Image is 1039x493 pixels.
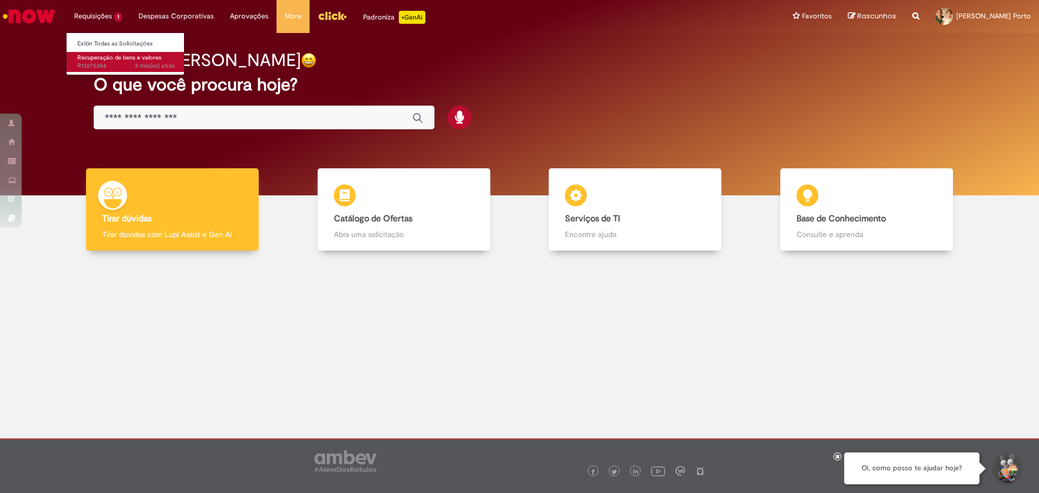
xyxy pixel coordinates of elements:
[94,75,946,94] h2: O que você procura hoje?
[139,11,214,22] span: Despesas Corporativas
[102,213,152,224] b: Tirar dúvidas
[67,38,186,50] a: Exibir Todas as Solicitações
[230,11,268,22] span: Aprovações
[135,62,175,70] time: 10/07/2025 15:47:16
[797,229,937,240] p: Consulte e aprenda
[102,229,242,240] p: Tirar dúvidas com Lupi Assist e Gen Ai
[751,168,983,251] a: Base de Conhecimento Consulte e aprenda
[288,168,520,251] a: Catálogo de Ofertas Abra uma solicitação
[77,54,161,62] span: Recuperação de bens e valores
[74,11,112,22] span: Requisições
[651,464,665,478] img: logo_footer_youtube.png
[956,11,1031,21] span: [PERSON_NAME] Porto
[633,469,639,475] img: logo_footer_linkedin.png
[611,469,617,475] img: logo_footer_twitter.png
[57,168,288,251] a: Tirar dúvidas Tirar dúvidas com Lupi Assist e Gen Ai
[318,8,347,24] img: click_logo_yellow_360x200.png
[334,229,474,240] p: Abra uma solicitação
[363,11,425,24] div: Padroniza
[695,466,705,476] img: logo_footer_naosei.png
[314,450,377,472] img: logo_footer_ambev_rotulo_gray.png
[590,469,596,475] img: logo_footer_facebook.png
[334,213,412,224] b: Catálogo de Ofertas
[77,62,175,70] span: R13275384
[114,12,122,22] span: 1
[67,52,186,72] a: Aberto R13275384 : Recuperação de bens e valores
[990,452,1023,485] button: Iniciar Conversa de Suporte
[399,11,425,24] p: +GenAi
[135,62,175,70] span: 3 mês(es) atrás
[675,466,685,476] img: logo_footer_workplace.png
[848,11,896,22] a: Rascunhos
[519,168,751,251] a: Serviços de TI Encontre ajuda
[802,11,832,22] span: Favoritos
[797,213,886,224] b: Base de Conhecimento
[285,11,301,22] span: More
[1,5,57,27] img: ServiceNow
[66,32,185,75] ul: Requisições
[844,452,979,484] div: Oi, como posso te ajudar hoje?
[857,11,896,21] span: Rascunhos
[94,51,301,70] h2: Bom dia, [PERSON_NAME]
[301,52,317,68] img: happy-face.png
[565,229,705,240] p: Encontre ajuda
[565,213,620,224] b: Serviços de TI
